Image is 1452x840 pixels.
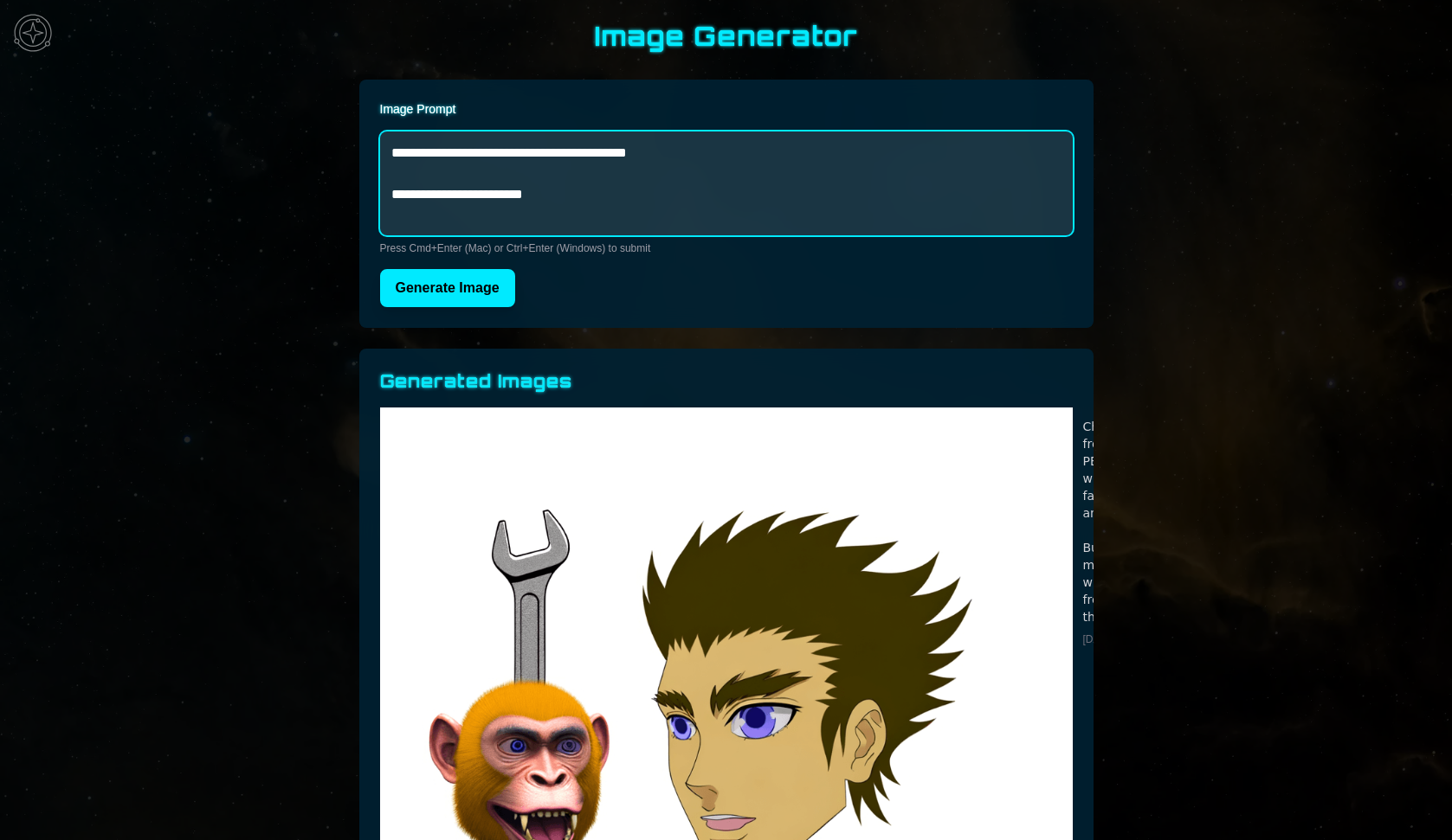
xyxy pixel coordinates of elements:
[380,241,1073,255] p: Press Cmd+Enter (Mac) or Ctrl+Enter (Windows) to submit
[1083,632,1143,646] p: [DATE]
[1083,418,1143,625] pre: Character from a PBBG with a face from anime Build a monkey wrench from their face
[380,369,1073,394] h2: Generated Images
[380,269,515,307] button: Generate Image
[7,7,59,59] img: menu
[359,21,1094,52] h1: Image Generator
[380,100,1073,118] label: Image Prompt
